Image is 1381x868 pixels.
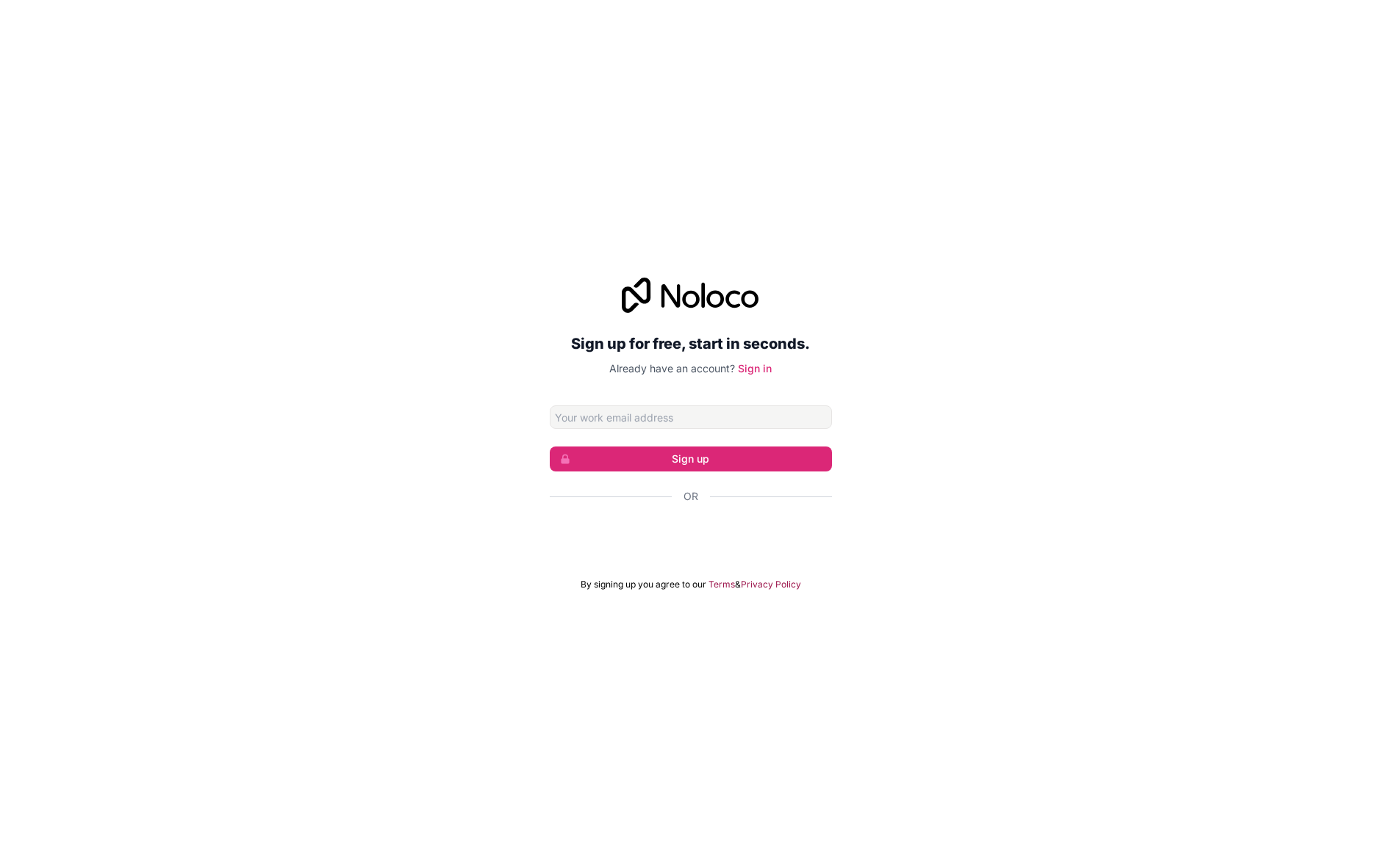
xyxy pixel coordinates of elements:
[738,362,772,375] a: Sign in
[735,579,741,590] span: &
[609,362,735,375] span: Already have an account?
[684,489,698,504] span: Or
[1087,758,1381,861] iframe: Intercom notifications message
[709,579,735,590] a: Terms
[581,579,706,590] span: By signing up you agree to our
[550,330,832,357] h2: Sign up for free, start in seconds.
[741,579,801,590] a: Privacy Policy
[550,405,832,429] input: Email address
[550,446,832,471] button: Sign up
[542,520,839,552] iframe: Кнопка "Войти с аккаунтом Google"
